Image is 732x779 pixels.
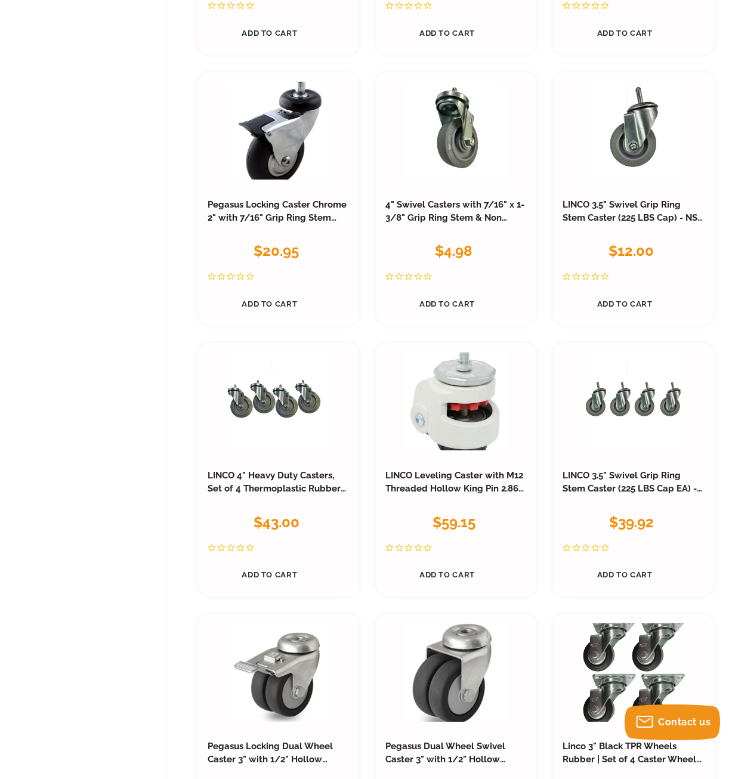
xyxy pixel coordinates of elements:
[385,199,524,236] a: 4" Swivel Casters with 7/16" x 1-3/8" Grip Ring Stem & Non Marking Grey Rubber Wheel
[563,199,703,236] a: LINCO 3.5" Swivel Grip Ring Stem Caster (225 LBS Cap) - NSF Certified
[208,470,349,533] a: LINCO 4" Heavy Duty Casters, Set of 4 Thermoplastic Rubber Caster Wheels for Mop Buckets, Dollies...
[208,199,347,236] a: Pegasus Locking Caster Chrome 2" with 7/16" Grip Ring Stem [P7S-SRP020K-SG5-TB]
[242,570,297,579] span: Add to Cart
[609,242,654,259] span: $12.00
[597,570,653,579] span: Add to Cart
[242,299,297,308] span: Add to Cart
[597,29,653,38] span: Add to Cart
[563,292,687,316] a: Add to Cart
[208,741,333,778] a: Pegasus Locking Dual Wheel Caster 3" with 1/2" Hollow Kingpin [P9S-RP030K-H-TB]
[385,563,509,586] a: Add to Cart
[597,299,653,308] span: Add to Cart
[254,242,299,259] span: $20.95
[625,704,720,740] button: Contact us
[563,470,702,507] a: LINCO 3.5" Swivel Grip Ring Stem Caster (225 LBS Cap EA) - NSF Certified - Set of 4 Casters
[435,242,472,259] span: $4.98
[208,563,332,586] a: Add to Cart
[433,514,475,531] span: $59.15
[609,514,654,531] span: $39.92
[385,292,509,316] a: Add to Cart
[563,563,687,586] a: Add to Cart
[385,470,524,507] a: LINCO Leveling Caster with M12 Threaded Hollow King Pin 2.86" x 1.25" (2200 LBS Cap)
[242,29,297,38] span: Add to Cart
[419,299,475,308] span: Add to Cart
[385,21,509,45] a: Add to Cart
[419,570,475,579] span: Add to Cart
[419,29,475,38] span: Add to Cart
[208,292,332,316] a: Add to Cart
[208,21,332,45] a: Add to Cart
[385,741,505,778] a: Pegasus Dual Wheel Swivel Caster 3" with 1/2" Hollow Kingpin [P9S-RP030K-H]
[563,21,687,45] a: Add to Cart
[658,716,711,728] span: Contact us
[254,514,299,531] span: $43.00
